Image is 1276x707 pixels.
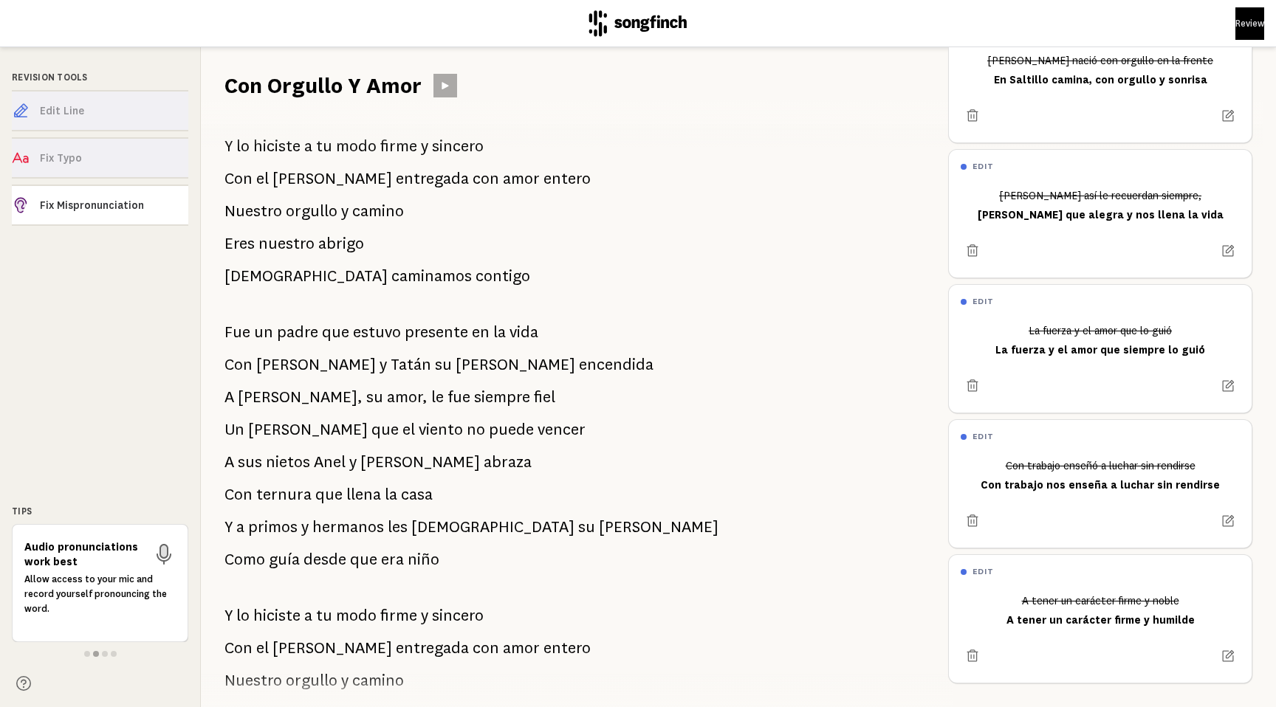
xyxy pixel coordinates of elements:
[473,633,499,663] span: con
[24,572,176,616] p: Allow access to your mic and record yourself pronouncing the word.
[543,164,591,193] span: entero
[405,317,468,347] span: presente
[341,196,349,226] span: y
[578,512,595,542] span: su
[484,447,532,477] span: abraza
[301,512,309,542] span: y
[474,382,530,412] span: siempre
[360,447,480,477] span: [PERSON_NAME]
[277,317,318,347] span: padre
[224,415,244,444] span: Un
[253,601,301,630] span: hiciste
[315,480,343,509] span: que
[391,261,472,291] span: caminamos
[510,317,538,347] span: vida
[318,229,364,258] span: abrigo
[435,350,452,379] span: su
[401,480,433,509] span: casa
[336,131,377,161] span: modo
[256,633,269,663] span: el
[472,317,490,347] span: en
[286,196,337,226] span: orgullo
[411,512,574,542] span: [DEMOGRAPHIC_DATA]
[402,415,415,444] span: el
[349,447,357,477] span: y
[473,164,499,193] span: con
[248,415,368,444] span: [PERSON_NAME]
[381,545,404,574] span: era
[316,601,332,630] span: tu
[236,131,250,161] span: lo
[579,350,654,379] span: encendida
[391,350,431,379] span: Tatán
[380,131,417,161] span: firme
[352,196,404,226] span: camino
[421,131,428,161] span: y
[371,415,399,444] span: que
[304,601,312,630] span: a
[224,131,233,161] span: Y
[238,382,363,412] span: [PERSON_NAME],
[224,545,265,574] span: Como
[380,350,387,379] span: y
[258,229,315,258] span: nuestro
[272,633,392,663] span: [PERSON_NAME]
[493,317,506,347] span: la
[431,382,444,412] span: le
[973,432,993,441] h6: edit
[224,480,253,509] span: Con
[380,601,417,630] span: firme
[248,512,298,542] span: primos
[224,261,388,291] span: [DEMOGRAPHIC_DATA]
[973,297,993,306] h6: edit
[432,131,484,161] span: sincero
[266,447,310,477] span: nietos
[599,512,718,542] span: [PERSON_NAME]
[346,480,381,509] span: llena
[421,601,428,630] span: y
[467,415,485,444] span: no
[256,480,312,509] span: ternura
[408,545,439,574] span: niño
[336,601,377,630] span: modo
[388,512,408,542] span: les
[253,131,301,161] span: hiciste
[352,666,404,695] span: camino
[224,633,253,663] span: Con
[303,545,346,574] span: desde
[24,539,146,569] h6: Audio pronunciations work best
[238,447,262,477] span: sus
[543,633,591,663] span: entero
[973,162,993,171] h6: edit
[224,196,282,226] span: Nuestro
[224,666,282,695] span: Nuestro
[419,415,463,444] span: viento
[973,567,993,576] h6: edit
[366,382,383,412] span: su
[350,545,377,574] span: que
[534,382,555,412] span: fiel
[312,512,384,542] span: hermanos
[40,198,188,213] span: Fix Mispronunciation
[322,317,349,347] span: que
[236,512,244,542] span: a
[396,164,469,193] span: entregada
[224,382,234,412] span: A
[224,164,253,193] span: Con
[1235,7,1264,40] button: Review
[269,545,300,574] span: guía
[314,447,346,477] span: Anel
[341,666,349,695] span: y
[489,415,534,444] span: puede
[224,447,234,477] span: A
[224,601,233,630] span: Y
[236,601,250,630] span: lo
[396,633,469,663] span: entregada
[256,350,376,379] span: [PERSON_NAME]
[304,131,312,161] span: a
[432,601,484,630] span: sincero
[224,229,255,258] span: Eres
[503,633,540,663] span: amor
[456,350,575,379] span: [PERSON_NAME]
[476,261,530,291] span: contigo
